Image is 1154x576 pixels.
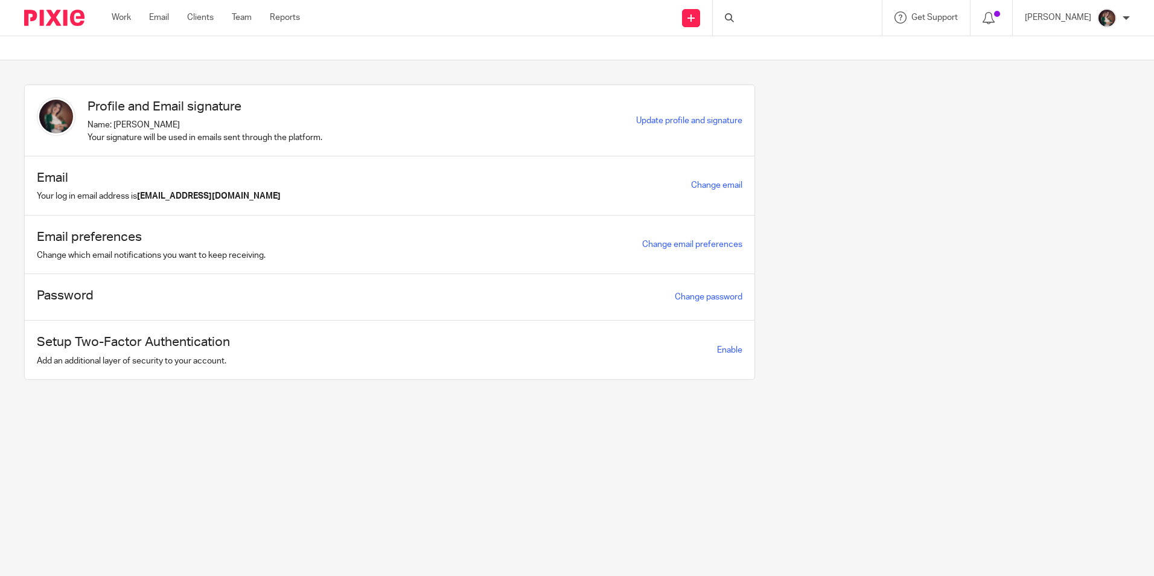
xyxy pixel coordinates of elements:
img: Profile%20picture%20JUS.JPG [37,97,75,136]
a: Team [232,11,252,24]
a: Change email preferences [642,240,742,249]
span: Get Support [911,13,958,22]
span: Enable [717,346,742,354]
h1: Email preferences [37,228,266,246]
p: [PERSON_NAME] [1025,11,1091,24]
b: [EMAIL_ADDRESS][DOMAIN_NAME] [137,192,281,200]
img: Pixie [24,10,84,26]
h1: Profile and Email signature [88,97,322,116]
h1: Password [37,286,94,305]
p: Add an additional layer of security to your account. [37,355,230,367]
a: Work [112,11,131,24]
a: Reports [270,11,300,24]
a: Clients [187,11,214,24]
img: Profile%20picture%20JUS.JPG [1097,8,1117,28]
a: Change password [675,293,742,301]
h1: Email [37,168,281,187]
a: Email [149,11,169,24]
p: Your log in email address is [37,190,281,202]
a: Update profile and signature [636,117,742,125]
p: Change which email notifications you want to keep receiving. [37,249,266,261]
p: Name: [PERSON_NAME] Your signature will be used in emails sent through the platform. [88,119,322,144]
h1: Setup Two-Factor Authentication [37,333,230,351]
a: Change email [691,181,742,190]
